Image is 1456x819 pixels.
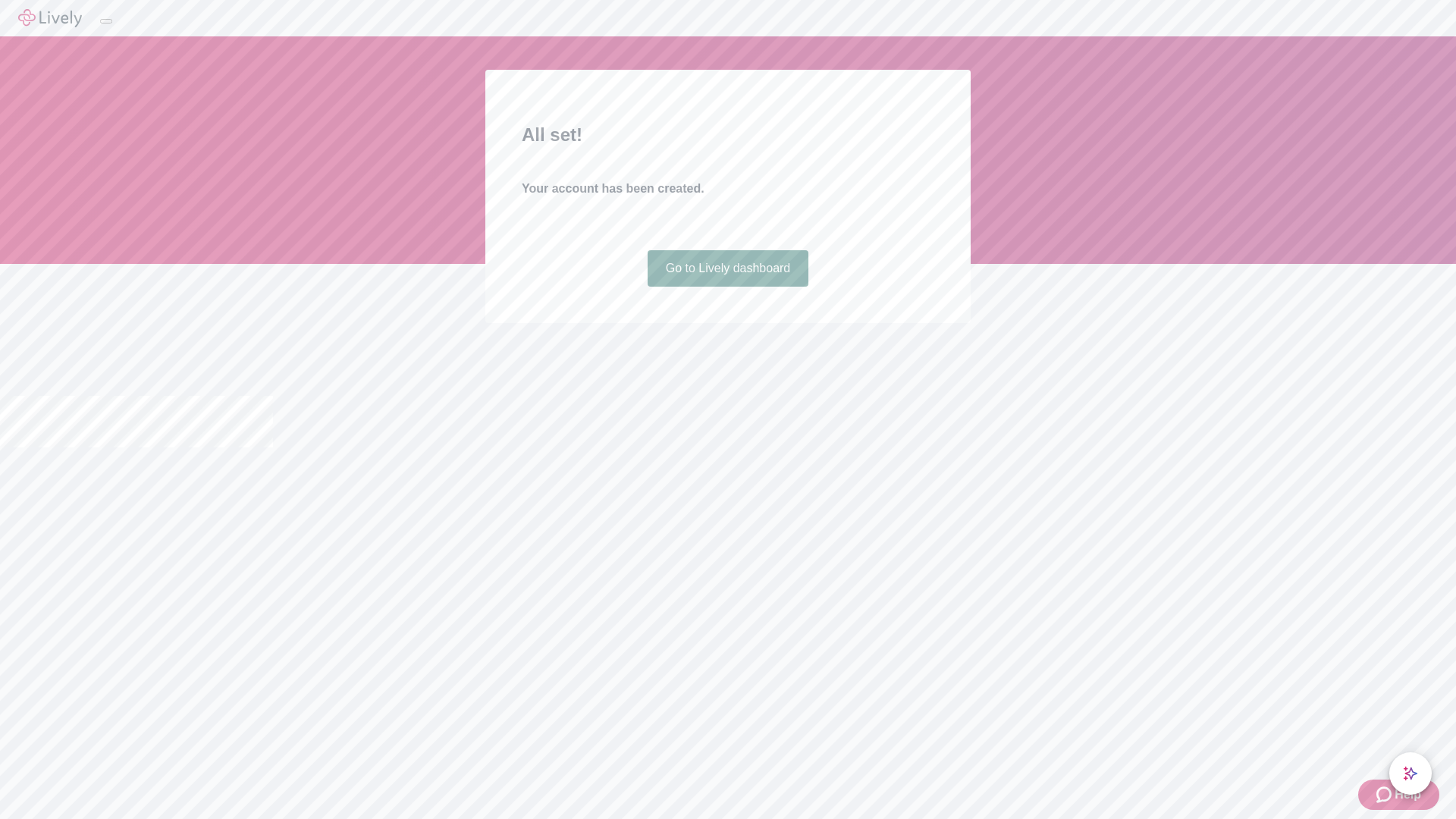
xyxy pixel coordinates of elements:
[648,250,809,287] a: Go to Lively dashboard
[1395,786,1421,804] span: Help
[1403,766,1418,781] svg: Lively AI Assistant
[522,121,934,149] h2: All set!
[18,9,82,27] img: Lively
[522,180,934,198] h4: Your account has been created.
[100,19,112,24] button: Log out
[1358,780,1439,810] button: Zendesk support iconHelp
[1389,752,1432,795] button: chat
[1376,786,1395,804] svg: Zendesk support icon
